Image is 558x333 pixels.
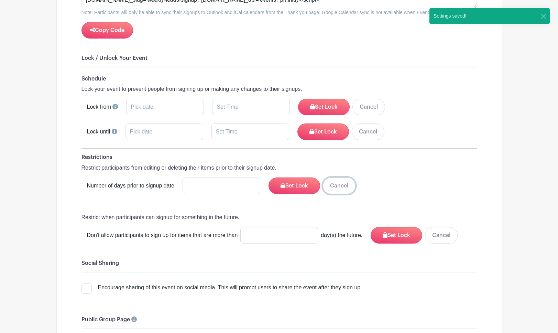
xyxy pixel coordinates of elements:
[87,128,110,136] label: Lock until
[269,178,320,194] button: Set Lock
[81,213,477,222] p: Restrict when participants can signup for something in the future.
[81,316,477,323] h6: Public Group Page
[352,123,384,140] button: Cancel
[126,99,204,115] input: Pick date
[81,55,477,62] h6: Lock / Unlock Your Event
[371,227,422,244] button: Set Lock
[87,231,238,239] span: Don't allow participants to sign up for items that are more than
[298,99,350,115] button: Set Lock
[81,260,477,267] h6: Social Sharing
[87,103,111,111] label: Lock from
[323,178,355,194] button: Cancel
[540,12,547,20] button: Close
[297,123,349,140] button: Set Lock
[211,123,289,140] input: Set Time
[81,85,477,93] p: Lock your event to prevent people from signing up or making any changes to their signups.
[98,283,362,292] div: Encourage sharing of this event on social media. This will prompt users to share the event after ...
[125,123,203,140] input: Pick date
[81,10,459,15] small: Note: Participants will only be able to sync their signups to Outlook and iCal calendars from the...
[87,182,174,190] label: Number of days prior to signup date
[81,76,477,82] h6: Schedule
[212,99,290,115] input: Set Time
[425,227,458,244] button: Cancel
[81,154,477,161] h6: Restrictions
[81,164,477,172] p: Restrict participants from editing or deleting their items prior to their signup date.
[321,231,362,239] span: day(s) the future.
[81,22,133,39] button: Copy Code
[352,99,385,115] button: Cancel
[429,8,471,24] div: Settings saved!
